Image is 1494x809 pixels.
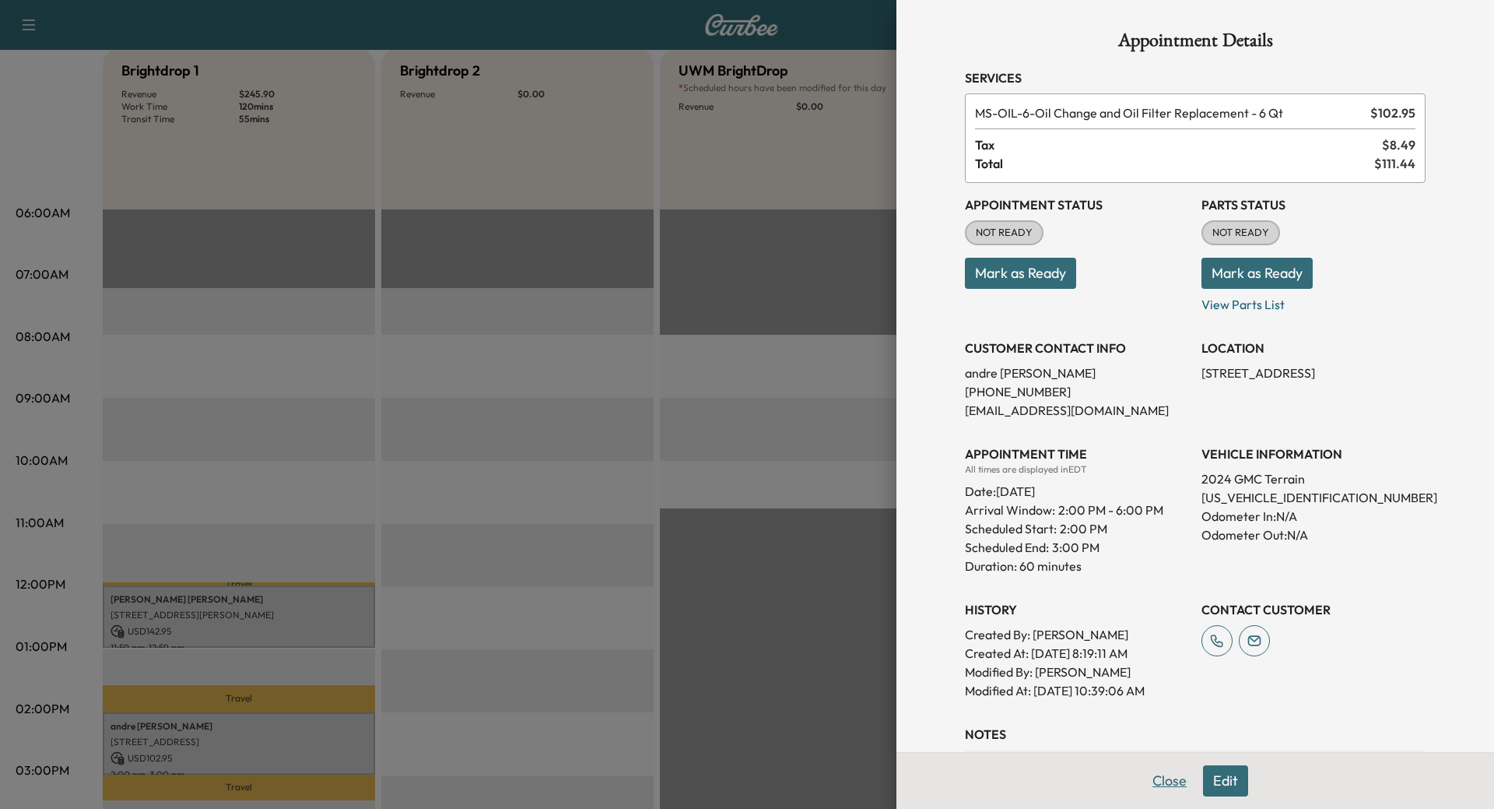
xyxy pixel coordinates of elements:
div: All times are displayed in EDT [965,463,1189,476]
p: 3:00 PM [1052,538,1099,557]
h3: CUSTOMER CONTACT INFO [965,339,1189,357]
h3: VEHICLE INFORMATION [1201,445,1426,463]
p: Odometer In: N/A [1201,507,1426,526]
h3: Appointment Status [965,195,1189,214]
span: $ 102.95 [1370,104,1415,122]
h3: APPOINTMENT TIME [965,445,1189,463]
p: [EMAIL_ADDRESS][DOMAIN_NAME] [965,401,1189,420]
span: $ 8.49 [1382,135,1415,154]
h3: Services [965,69,1426,87]
p: Created At : [DATE] 8:19:11 AM [965,644,1189,663]
div: Date: [DATE] [965,476,1189,501]
h3: History [965,600,1189,619]
p: 2024 GMC Terrain [1201,470,1426,488]
span: Total [975,154,1374,173]
span: 2:00 PM - 6:00 PM [1058,501,1163,519]
button: Edit [1203,765,1248,797]
span: NOT READY [966,225,1042,241]
p: [PHONE_NUMBER] [965,382,1189,401]
button: Mark as Ready [1201,258,1313,289]
button: Close [1142,765,1197,797]
h3: NOTES [965,725,1426,744]
h3: Parts Status [1201,195,1426,214]
span: Oil Change and Oil Filter Replacement - 6 Qt [975,104,1364,122]
p: Duration: 60 minutes [965,557,1189,575]
button: Mark as Ready [965,258,1076,289]
p: Scheduled Start: [965,519,1057,538]
span: Tax [975,135,1382,154]
p: Odometer Out: N/A [1201,526,1426,544]
p: andre [PERSON_NAME] [965,364,1189,382]
p: 2:00 PM [1060,519,1107,538]
h3: CONTACT CUSTOMER [1201,600,1426,619]
p: Modified At : [DATE] 10:39:06 AM [965,681,1189,700]
p: Created By : [PERSON_NAME] [965,625,1189,644]
p: [STREET_ADDRESS] [1201,364,1426,382]
p: Modified By : [PERSON_NAME] [965,663,1189,681]
span: $ 111.44 [1374,154,1415,173]
span: NOT READY [1203,225,1278,241]
p: Scheduled End: [965,538,1049,557]
p: View Parts List [1201,289,1426,314]
p: Arrival Window: [965,501,1189,519]
p: [US_VEHICLE_IDENTIFICATION_NUMBER] [1201,488,1426,507]
h3: LOCATION [1201,339,1426,357]
h1: Appointment Details [965,31,1426,56]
